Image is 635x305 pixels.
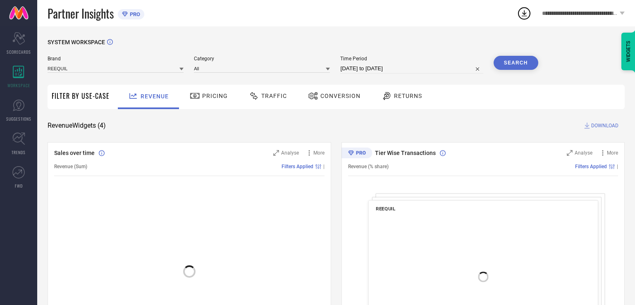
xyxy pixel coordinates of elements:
span: Time Period [340,56,483,62]
span: SYSTEM WORKSPACE [48,39,105,45]
span: Revenue Widgets ( 4 ) [48,122,106,130]
span: Filter By Use-Case [52,91,110,101]
span: Category [194,56,330,62]
span: Revenue (Sum) [54,164,87,169]
span: Returns [394,93,422,99]
span: DOWNLOAD [591,122,618,130]
span: TRENDS [12,149,26,155]
span: Sales over time [54,150,95,156]
span: Revenue [141,93,169,100]
span: Filters Applied [282,164,313,169]
span: Revenue (% share) [348,164,389,169]
span: Brand [48,56,184,62]
span: PRO [128,11,140,17]
span: Partner Insights [48,5,114,22]
span: | [617,164,618,169]
span: Tier Wise Transactions [375,150,436,156]
div: Open download list [517,6,532,21]
span: SCORECARDS [7,49,31,55]
span: REEQUIL [375,206,395,212]
svg: Zoom [273,150,279,156]
span: FWD [15,183,23,189]
span: More [313,150,325,156]
span: WORKSPACE [7,82,30,88]
span: Pricing [202,93,228,99]
span: Traffic [261,93,287,99]
span: Filters Applied [575,164,607,169]
span: SUGGESTIONS [6,116,31,122]
button: Search [494,56,538,70]
span: | [323,164,325,169]
svg: Zoom [567,150,573,156]
span: Analyse [281,150,299,156]
div: Premium [341,148,372,160]
span: Conversion [320,93,360,99]
span: More [607,150,618,156]
span: Analyse [575,150,592,156]
input: Select time period [340,64,483,74]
